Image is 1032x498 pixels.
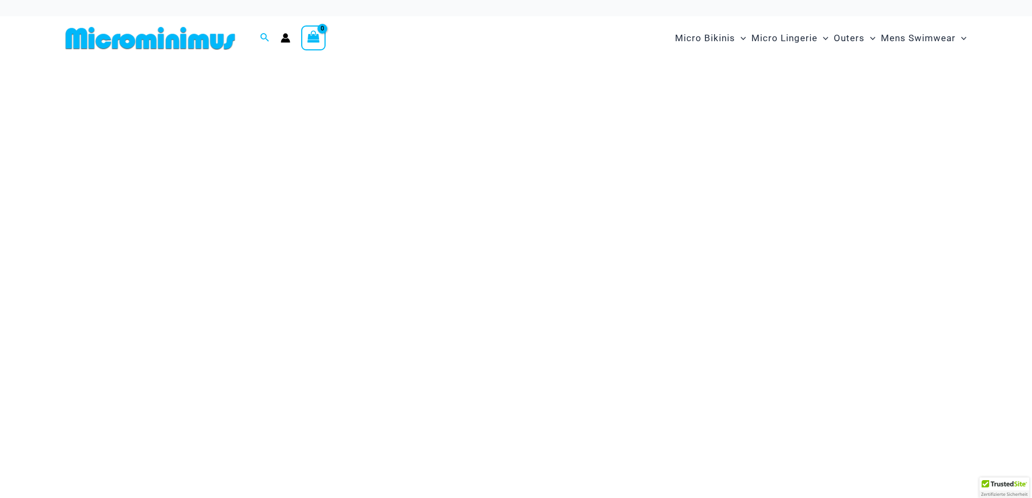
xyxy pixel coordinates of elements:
[979,477,1029,498] div: TrustedSite Certified
[956,24,966,52] span: Menu Toggle
[671,20,971,56] nav: Site Navigation
[735,24,746,52] span: Menu Toggle
[749,22,831,55] a: Micro LingerieMenu ToggleMenu Toggle
[260,31,270,45] a: Search icon link
[281,33,290,43] a: Account icon link
[301,25,326,50] a: View Shopping Cart, empty
[831,22,878,55] a: OutersMenu ToggleMenu Toggle
[817,24,828,52] span: Menu Toggle
[751,24,817,52] span: Micro Lingerie
[675,24,735,52] span: Micro Bikinis
[878,22,969,55] a: Mens SwimwearMenu ToggleMenu Toggle
[834,24,865,52] span: Outers
[672,22,749,55] a: Micro BikinisMenu ToggleMenu Toggle
[61,26,239,50] img: MM SHOP LOGO FLAT
[865,24,875,52] span: Menu Toggle
[881,24,956,52] span: Mens Swimwear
